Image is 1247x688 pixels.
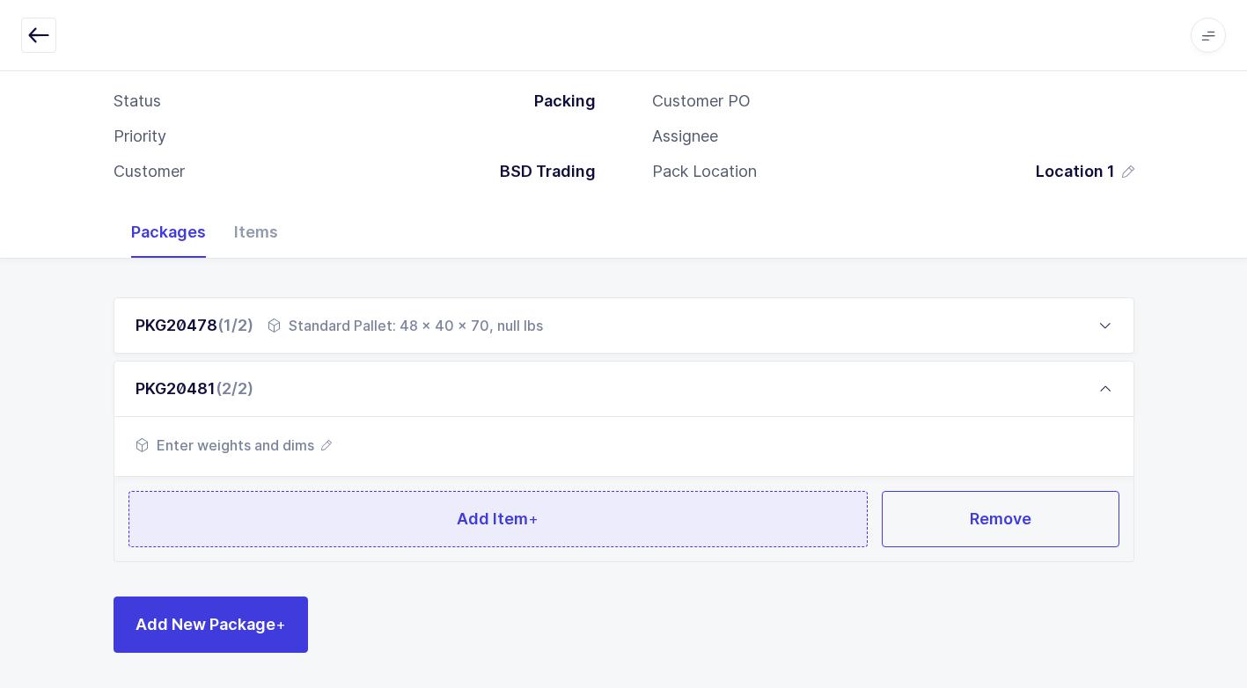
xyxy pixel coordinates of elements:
div: Standard Pallet: 48 x 40 x 70, null lbs [268,315,543,336]
button: Remove [882,491,1119,547]
div: Status [114,91,161,112]
div: PKG20481(2/2) [114,417,1134,562]
span: + [528,509,539,528]
div: PKG20478(1/2) Standard Pallet: 48 x 40 x 70, null lbs [114,297,1134,354]
span: Remove [970,508,1031,530]
span: (1/2) [217,316,253,334]
button: Enter weights and dims [136,435,332,456]
span: Location 1 [1036,161,1115,182]
div: Packages [117,207,220,258]
span: Add Item [457,508,539,530]
span: Add New Package [136,613,286,635]
div: Priority [114,126,166,147]
div: Assignee [652,126,718,147]
button: Add Item+ [128,491,869,547]
div: Items [220,207,292,258]
button: Add New Package+ [114,597,308,653]
div: Packing [520,91,596,112]
div: Customer PO [652,91,751,112]
div: PKG20481(2/2) [114,361,1134,417]
div: Pack Location [652,161,757,182]
span: (2/2) [216,379,253,398]
div: Customer [114,161,185,182]
div: PKG20478 [136,315,253,336]
div: BSD Trading [486,161,596,182]
span: + [275,615,286,633]
button: Location 1 [1036,161,1134,182]
div: PKG20481 [136,378,253,399]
